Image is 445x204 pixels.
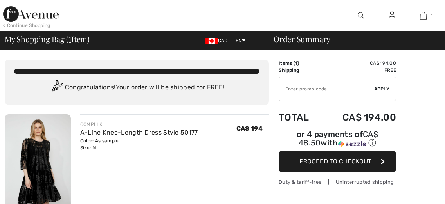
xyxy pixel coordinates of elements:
[5,35,90,43] span: My Shopping Bag ( Item)
[68,33,71,43] span: 1
[205,38,231,43] span: CAD
[321,60,396,67] td: CA$ 194.00
[279,178,396,186] div: Duty & tariff-free | Uninterrupted shipping
[236,125,263,132] span: CA$ 194
[279,131,396,148] div: or 4 payments of with
[321,67,396,74] td: Free
[279,77,374,101] input: Promo code
[279,60,321,67] td: Items ( )
[321,104,396,131] td: CA$ 194.00
[236,38,245,43] span: EN
[205,38,218,44] img: Canadian Dollar
[279,67,321,74] td: Shipping
[3,22,50,29] div: < Continue Shopping
[299,158,371,165] span: Proceed to Checkout
[420,11,427,20] img: My Bag
[389,11,395,20] img: My Info
[358,11,364,20] img: search the website
[80,121,198,128] div: COMPLI K
[374,85,390,92] span: Apply
[382,11,402,21] a: Sign In
[279,151,396,172] button: Proceed to Checkout
[14,80,259,96] div: Congratulations! Your order will be shipped for FREE!
[431,12,432,19] span: 1
[299,129,378,147] span: CA$ 48.50
[3,6,59,22] img: 1ère Avenue
[49,80,65,96] img: Congratulation2.svg
[408,11,438,20] a: 1
[338,140,366,147] img: Sezzle
[279,104,321,131] td: Total
[80,129,198,136] a: A-Line Knee-Length Dress Style 50177
[264,35,440,43] div: Order Summary
[295,60,297,66] span: 1
[80,137,198,151] div: Color: As sample Size: M
[279,131,396,151] div: or 4 payments ofCA$ 48.50withSezzle Click to learn more about Sezzle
